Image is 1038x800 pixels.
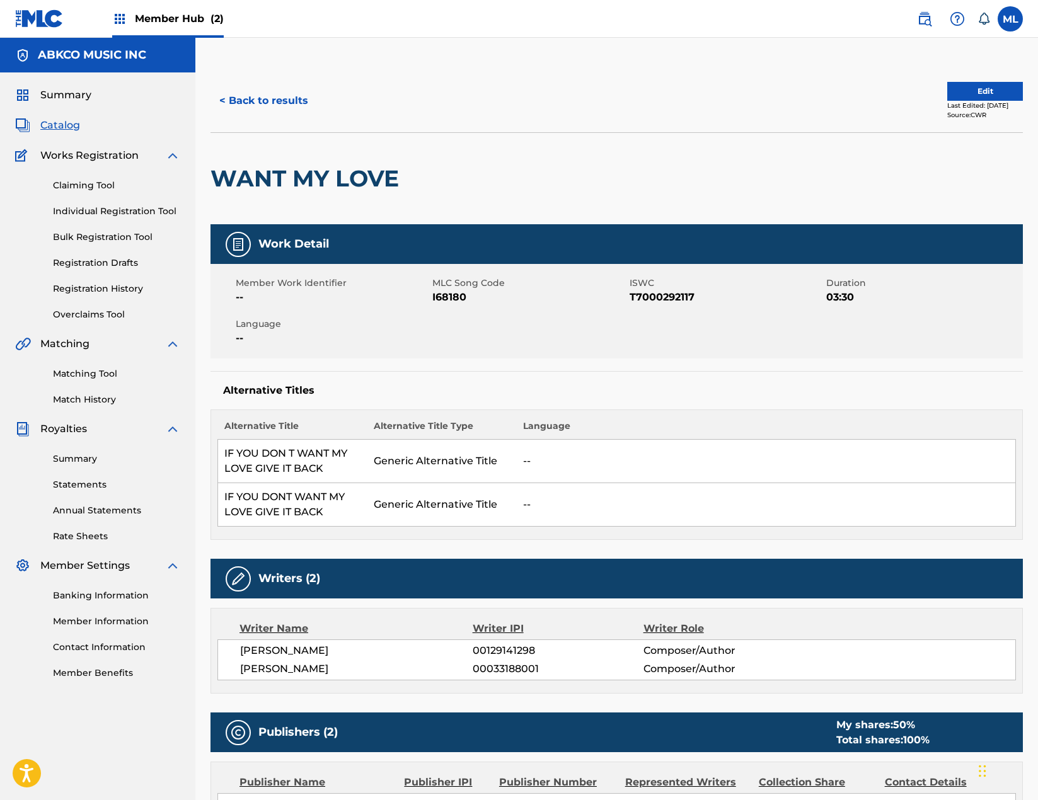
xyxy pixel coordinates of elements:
span: Composer/Author [643,643,799,658]
span: 03:30 [826,290,1020,305]
img: Member Settings [15,558,30,573]
a: Annual Statements [53,504,180,517]
img: Work Detail [231,237,246,252]
span: (2) [210,13,224,25]
span: Composer/Author [643,661,799,677]
span: Matching [40,336,89,351]
div: Writer IPI [473,621,643,636]
a: Contact Information [53,641,180,654]
span: 100 % [903,734,930,746]
h2: WANT MY LOVE [210,164,405,193]
div: Drag [979,752,986,790]
div: Total shares: [836,733,930,748]
h5: Work Detail [258,237,329,251]
img: help [950,11,965,26]
a: Matching Tool [53,367,180,380]
span: Catalog [40,118,80,133]
a: Public Search [912,6,937,31]
th: Alternative Title [218,420,367,440]
h5: Writers (2) [258,571,320,586]
a: Individual Registration Tool [53,205,180,218]
span: [PERSON_NAME] [240,643,473,658]
img: expand [165,421,180,437]
th: Language [517,420,1015,440]
span: Member Hub [135,11,224,26]
div: Publisher IPI [404,775,490,790]
td: IF YOU DON T WANT MY LOVE GIVE IT BACK [218,440,367,483]
a: Member Benefits [53,666,180,680]
img: Top Rightsholders [112,11,127,26]
div: Notifications [977,13,990,25]
a: SummarySummary [15,88,91,103]
a: Statements [53,478,180,491]
td: IF YOU DONT WANT MY LOVE GIVE IT BACK [218,483,367,527]
span: [PERSON_NAME] [240,661,473,677]
div: Writer Name [239,621,473,636]
span: -- [236,290,429,305]
div: Collection Share [759,775,875,790]
img: Accounts [15,48,30,63]
a: Claiming Tool [53,179,180,192]
a: Overclaims Tool [53,308,180,321]
div: Source: CWR [947,110,1023,120]
span: -- [236,331,429,346]
span: Royalties [40,421,87,437]
img: Royalties [15,421,30,437]
span: Language [236,317,429,331]
span: Works Registration [40,148,139,163]
a: Summary [53,452,180,466]
img: expand [165,148,180,163]
img: Matching [15,336,31,351]
div: User Menu [998,6,1023,31]
div: Publisher Name [239,775,395,790]
img: Catalog [15,118,30,133]
img: search [917,11,932,26]
div: Last Edited: [DATE] [947,101,1023,110]
img: MLC Logo [15,9,64,28]
h5: Publishers (2) [258,725,338,740]
span: 00033188001 [473,661,643,677]
img: Publishers [231,725,246,740]
td: Generic Alternative Title [367,440,517,483]
a: CatalogCatalog [15,118,80,133]
td: -- [517,440,1015,483]
img: expand [165,558,180,573]
div: Help [945,6,970,31]
img: Writers [231,571,246,586]
span: T7000292117 [630,290,823,305]
td: -- [517,483,1015,527]
div: Represented Writers [625,775,749,790]
span: ISWC [630,277,823,290]
a: Registration Drafts [53,256,180,270]
span: MLC Song Code [432,277,626,290]
th: Alternative Title Type [367,420,517,440]
a: Match History [53,393,180,406]
iframe: Chat Widget [975,740,1038,800]
img: expand [165,336,180,351]
div: Contact Details [885,775,1001,790]
img: Summary [15,88,30,103]
span: 00129141298 [473,643,643,658]
iframe: Resource Center [1003,559,1038,660]
span: 50 % [893,719,915,731]
a: Rate Sheets [53,530,180,543]
span: Member Work Identifier [236,277,429,290]
td: Generic Alternative Title [367,483,517,527]
a: Registration History [53,282,180,295]
span: Summary [40,88,91,103]
div: My shares: [836,717,930,733]
a: Member Information [53,615,180,628]
button: < Back to results [210,85,317,117]
span: Member Settings [40,558,130,573]
h5: Alternative Titles [223,384,1010,397]
a: Bulk Registration Tool [53,231,180,244]
button: Edit [947,82,1023,101]
h5: ABKCO MUSIC INC [38,48,146,62]
span: Duration [826,277,1020,290]
span: I68180 [432,290,626,305]
div: Writer Role [643,621,799,636]
div: Publisher Number [499,775,616,790]
a: Banking Information [53,589,180,602]
img: Works Registration [15,148,32,163]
